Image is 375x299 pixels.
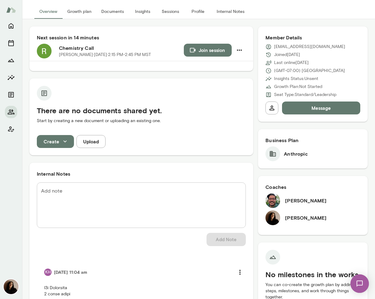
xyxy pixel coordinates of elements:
p: [PERSON_NAME] · [DATE] · 2:15 PM-2:45 PM MST [59,52,151,58]
button: Growth Plan [5,54,17,66]
img: Mento [6,4,16,16]
h5: No milestones in the works [265,269,360,279]
p: Joined [DATE] [274,52,300,58]
p: Last online [DATE] [274,60,309,66]
button: Sessions [157,4,184,19]
h6: Internal Notes [37,170,246,177]
h6: Member Details [265,34,360,41]
h6: Anthropic [284,150,307,157]
button: Insights [5,71,17,84]
button: Members [5,106,17,118]
button: Message [282,102,360,114]
button: Documents [96,4,129,19]
img: Mike Valdez Landeros [265,193,280,208]
button: Profile [184,4,212,19]
h6: [PERSON_NAME] [285,214,327,221]
button: Documents [5,89,17,101]
button: Overview [34,4,62,19]
h6: [DATE] 11:04 am [54,269,87,275]
button: Growth plan [62,4,96,19]
p: Growth Plan: Not Started [274,84,322,90]
h6: Chemistry Call [59,44,184,52]
p: Start by creating a new document or uploading an existing one. [37,118,246,124]
img: Fiona Nodar [265,210,280,225]
p: [EMAIL_ADDRESS][DOMAIN_NAME] [274,44,345,50]
img: Fiona Nodar [4,279,18,294]
button: Join session [184,44,232,57]
p: Seat Type: Standard/Leadership [274,92,336,98]
button: more [234,266,246,279]
button: Upload [76,135,106,148]
button: Client app [5,123,17,135]
div: KH [44,269,52,276]
p: Insights Status: Unsent [274,76,318,82]
button: Home [5,20,17,32]
button: Internal Notes [212,4,249,19]
h6: Next session in 14 minutes [37,34,246,41]
button: Insights [129,4,157,19]
h6: Coaches [265,183,360,191]
h6: Business Plan [265,137,360,144]
p: (GMT-07:00) [GEOGRAPHIC_DATA] [274,68,345,74]
button: Create [37,135,74,148]
h6: [PERSON_NAME] [285,197,327,204]
h5: There are no documents shared yet. [37,106,246,115]
button: Sessions [5,37,17,49]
